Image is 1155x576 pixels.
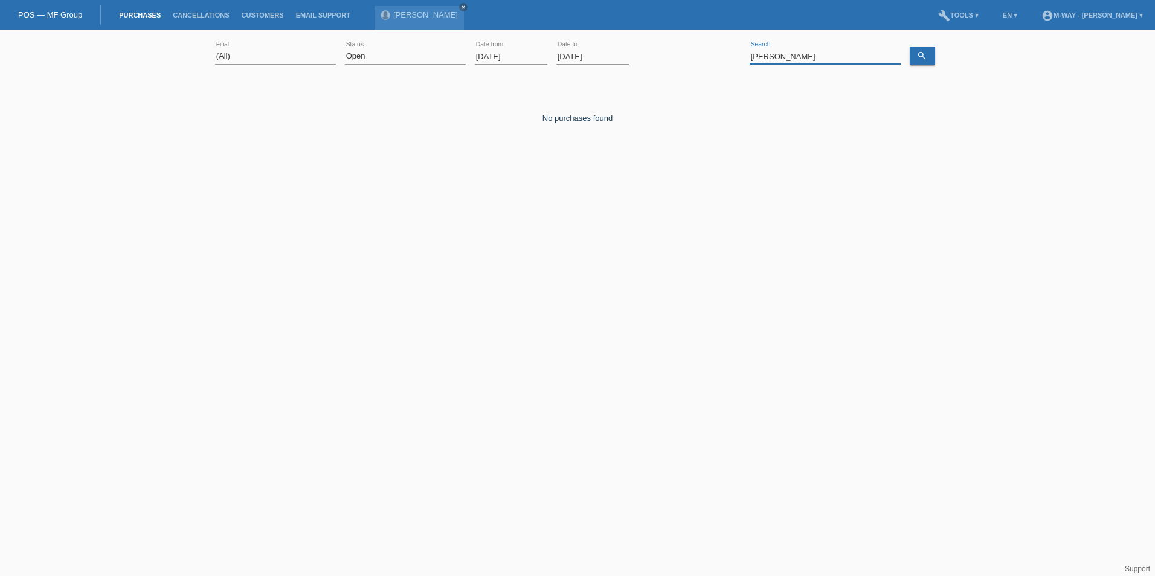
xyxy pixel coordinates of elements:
[997,11,1023,19] a: EN ▾
[459,3,468,11] a: close
[18,10,82,19] a: POS — MF Group
[1041,10,1054,22] i: account_circle
[290,11,356,19] a: Email Support
[1125,565,1150,573] a: Support
[236,11,290,19] a: Customers
[113,11,167,19] a: Purchases
[1035,11,1149,19] a: account_circlem-way - [PERSON_NAME] ▾
[917,51,927,60] i: search
[393,10,458,19] a: [PERSON_NAME]
[167,11,235,19] a: Cancellations
[932,11,985,19] a: buildTools ▾
[938,10,950,22] i: build
[460,4,466,10] i: close
[215,95,940,123] div: No purchases found
[910,47,935,65] a: search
